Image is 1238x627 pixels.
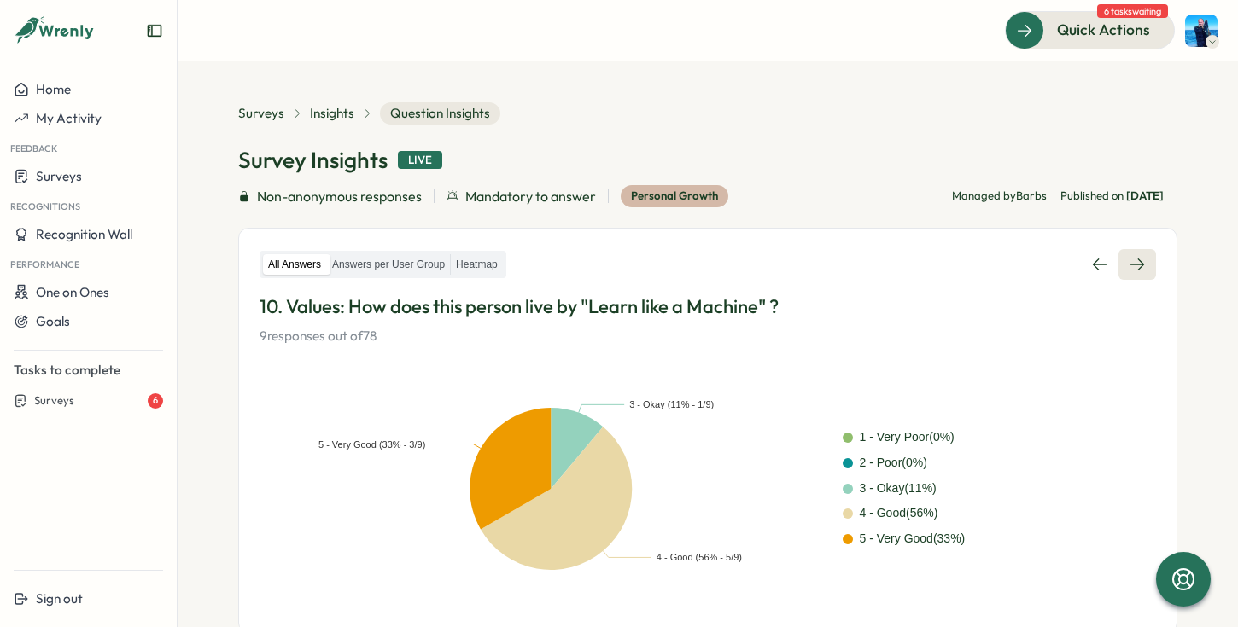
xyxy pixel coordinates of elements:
div: 3 - Okay ( 11 %) [860,479,937,498]
span: My Activity [36,110,102,126]
div: 2 - Poor ( 0 %) [860,454,927,473]
p: 9 responses out of 78 [260,327,1156,345]
div: 1 - Very Poor ( 0 %) [860,428,955,447]
span: 6 tasks waiting [1097,4,1168,18]
span: Non-anonymous responses [257,186,422,207]
div: 4 - Good ( 56 %) [860,504,938,523]
h1: Survey Insights [238,145,388,175]
span: Sign out [36,590,83,607]
button: Expand sidebar [146,22,163,39]
span: Home [36,81,71,97]
text: 4 - Good (56% - 5/9) [657,552,742,562]
span: One on Ones [36,284,109,300]
span: Mandatory to answer [465,186,596,207]
div: Live [398,151,442,170]
div: Personal Growth [621,185,728,207]
a: Surveys [238,104,284,123]
span: Recognition Wall [36,226,132,242]
span: Surveys [36,168,82,184]
label: All Answers [263,254,326,276]
span: Published on [1060,189,1164,204]
span: Surveys [34,393,74,409]
text: 3 - Okay (11% - 1/9) [629,399,714,409]
div: 6 [148,393,163,409]
p: 10. Values: How does this person live by "Learn like a Machine" ? [260,293,1156,320]
label: Heatmap [451,254,503,276]
span: Question Insights [380,102,500,125]
span: Quick Actions [1057,19,1150,41]
div: 5 - Very Good ( 33 %) [860,530,966,549]
text: 5 - Very Good (33% - 3/9) [318,438,425,449]
img: Henry Innis [1185,15,1218,47]
span: Goals [36,313,70,329]
a: Insights [310,104,354,123]
p: Managed by [952,189,1047,204]
button: Quick Actions [1005,11,1175,49]
p: Tasks to complete [14,361,163,380]
span: Barbs [1016,189,1047,202]
span: [DATE] [1126,189,1164,202]
label: Answers per User Group [327,254,450,276]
